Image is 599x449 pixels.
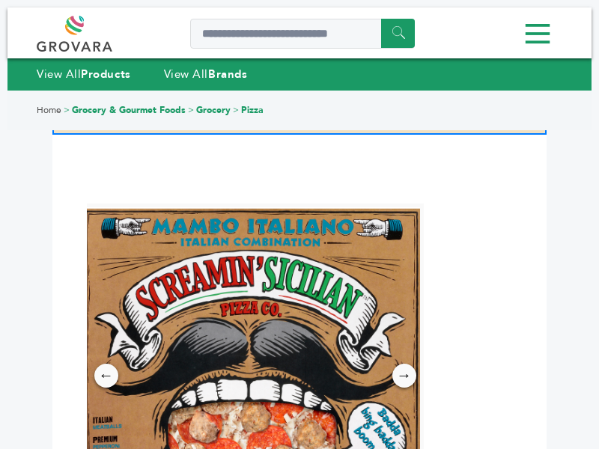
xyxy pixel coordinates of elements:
[37,67,131,82] a: View AllProducts
[196,104,231,116] a: Grocery
[190,19,415,49] input: Search a product or brand...
[392,364,416,388] div: →
[72,104,186,116] a: Grocery & Gourmet Foods
[37,17,562,51] div: Menu
[94,364,118,388] div: ←
[241,104,263,116] a: Pizza
[233,104,239,116] span: >
[64,104,70,116] span: >
[164,67,248,82] a: View AllBrands
[208,67,247,82] strong: Brands
[81,67,130,82] strong: Products
[37,104,61,116] a: Home
[188,104,194,116] span: >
